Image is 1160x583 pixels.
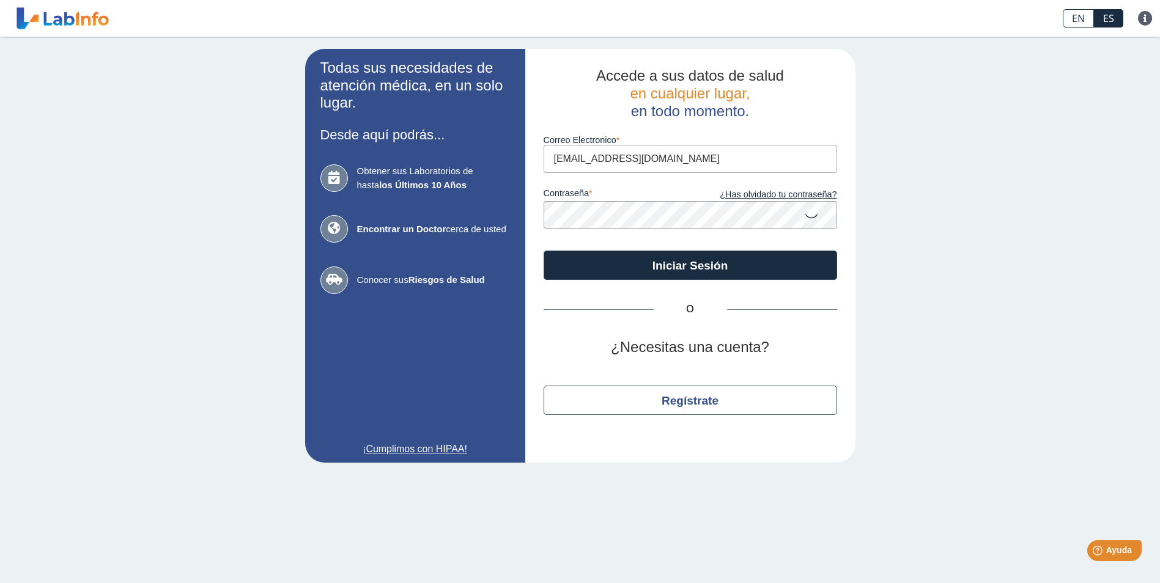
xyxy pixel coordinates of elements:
[544,251,837,280] button: Iniciar Sesión
[408,274,485,285] b: Riesgos de Salud
[357,164,510,192] span: Obtener sus Laboratorios de hasta
[544,386,837,415] button: Regístrate
[690,188,837,202] a: ¿Has olvidado tu contraseña?
[631,103,749,119] span: en todo momento.
[1094,9,1123,28] a: ES
[544,339,837,356] h2: ¿Necesitas una cuenta?
[1051,535,1147,570] iframe: Help widget launcher
[544,135,837,145] label: Correo Electronico
[320,127,510,142] h3: Desde aquí podrás...
[320,59,510,112] h2: Todas sus necesidades de atención médica, en un solo lugar.
[1063,9,1094,28] a: EN
[630,85,750,101] span: en cualquier lugar,
[357,224,446,234] b: Encontrar un Doctor
[654,302,727,317] span: O
[357,273,510,287] span: Conocer sus
[357,222,510,237] span: cerca de usted
[320,442,510,457] a: ¡Cumplimos con HIPAA!
[596,67,784,84] span: Accede a sus datos de salud
[544,188,690,202] label: contraseña
[379,180,467,190] b: los Últimos 10 Años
